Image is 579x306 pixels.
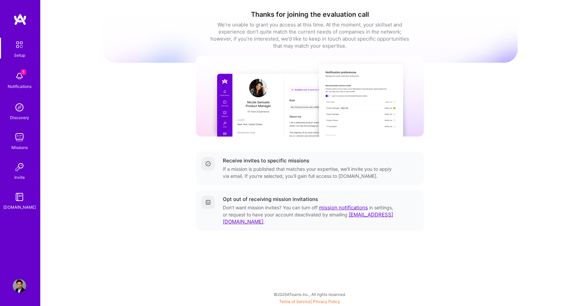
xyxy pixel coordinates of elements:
a: mission notifications [319,204,368,211]
img: Completed [205,161,211,166]
img: guide book [13,190,26,204]
div: Receive invites to specific missions [223,157,309,164]
div: Invite [14,174,25,181]
div: Notifications [8,83,31,90]
img: teamwork [13,131,26,144]
div: We’re unable to grant you access at this time. At the moment, your skillset and experience don’t ... [209,21,410,49]
img: setup [12,38,26,52]
img: Invite [13,160,26,174]
div: Setup [14,52,25,59]
a: Terms of Service [279,299,311,304]
img: logo [13,13,27,25]
img: Getting started [205,200,211,205]
span: | [279,299,340,304]
div: Don’t want mission invites? You can turn off in settings, or request to have your account deactiv... [223,204,394,225]
img: bell [13,69,26,83]
span: 1 [21,69,26,75]
div: If a mission is published that matches your expertise, we'll invite you to apply via email. If yo... [223,165,394,180]
a: Privacy Policy [313,299,340,304]
div: Opt out of receiving mission invitations [223,196,318,203]
img: curated missions [196,56,424,137]
div: Missions [11,144,28,151]
div: [DOMAIN_NAME] [3,204,36,211]
div: © 2025 ATeams Inc., All rights reserved. [40,286,579,303]
div: Discovery [10,114,29,121]
img: discovery [13,101,26,114]
img: User Avatar [13,279,26,293]
h1: Thanks for joining the evaluation call [102,10,518,18]
a: User Avatar [11,279,28,293]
